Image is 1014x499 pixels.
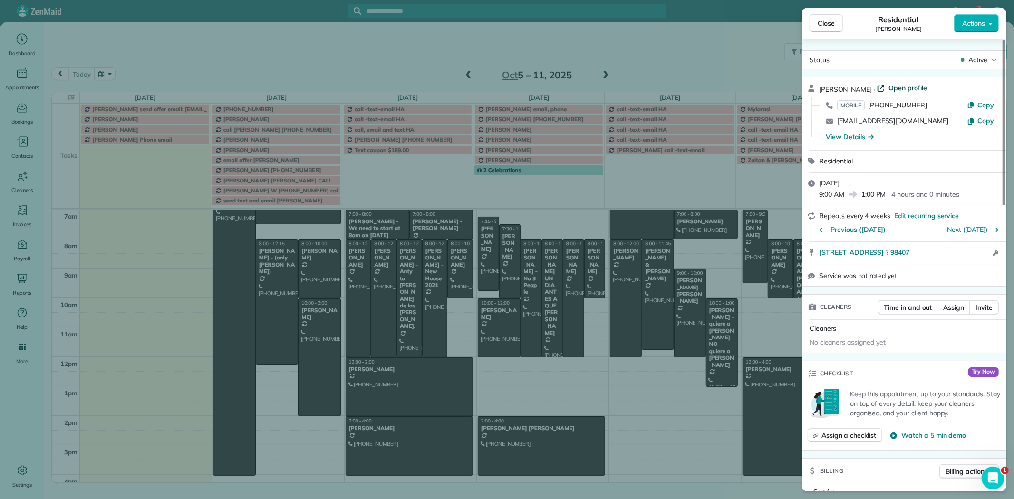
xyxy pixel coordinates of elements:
span: Status [810,56,830,64]
span: Billing actions [946,467,988,476]
span: Checklist [820,369,853,378]
span: Residential [879,14,919,25]
p: Keep this appointment up to your standards. Stay on top of every detail, keep your cleaners organ... [850,389,1001,418]
a: Next ([DATE]) [947,225,988,234]
span: Cleaners [810,324,837,333]
button: Copy [967,100,994,110]
a: MOBILE[PHONE_NUMBER] [837,100,927,110]
span: Edit recurring service [894,211,959,221]
button: Close [810,14,843,32]
span: [PERSON_NAME] [819,85,872,94]
iframe: Intercom live chat [982,467,1004,489]
button: Open access information [990,248,1001,259]
span: Invite [975,303,993,312]
span: Billing [820,466,844,476]
button: Assign a checklist [808,428,882,442]
span: Previous ([DATE]) [831,225,886,234]
button: Watch a 5 min demo [890,431,966,440]
span: 1:00 PM [861,190,886,199]
span: 1 [1001,467,1009,474]
button: Copy [967,116,994,125]
a: [STREET_ADDRESS] ? 98407 [819,248,990,257]
span: Residential [819,157,853,165]
span: Active [968,55,987,65]
button: View Details [826,132,874,142]
span: [PHONE_NUMBER] [869,101,927,109]
span: Watch a 5 min demo [901,431,966,440]
span: Cleaners [820,302,852,312]
span: · [872,86,878,93]
span: Assign [943,303,964,312]
span: [DATE] [819,179,840,187]
span: Try Now [968,367,999,377]
button: Invite [969,300,999,315]
span: [PERSON_NAME] [875,25,922,33]
span: 9:00 AM [819,190,844,199]
span: Time in and out [884,303,932,312]
span: Assign a checklist [821,431,876,440]
a: [EMAIL_ADDRESS][DOMAIN_NAME] [837,116,948,125]
button: Next ([DATE]) [947,225,999,234]
span: MOBILE [837,100,865,110]
span: Service [813,488,836,496]
button: Time in and out [878,300,938,315]
span: Open profile [888,83,927,93]
button: Previous ([DATE]) [819,225,886,234]
span: Service was not rated yet [819,271,897,280]
span: [STREET_ADDRESS] ? 98407 [819,248,909,257]
p: 4 hours and 0 minutes [891,190,959,199]
span: Actions [962,19,985,28]
span: No cleaners assigned yet [810,338,886,346]
button: Assign [937,300,970,315]
span: Copy [977,116,994,125]
span: Close [818,19,835,28]
span: Repeats every 4 weeks [819,211,890,220]
span: Copy [977,101,994,109]
a: Open profile [877,83,927,93]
